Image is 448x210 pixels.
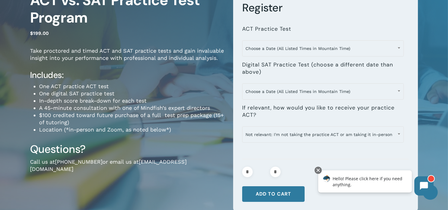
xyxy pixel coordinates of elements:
[39,112,224,126] li: $100 credited toward future purchase of a full test prep package (15+ of tutoring)
[39,104,224,112] li: A 45-minute consultation with one of Mindfish’s expert directors
[30,47,224,70] p: Take proctored and timed ACT and SAT practice tests and gain invaluable insight into your perform...
[242,83,404,100] span: Choose a Date (All Listed Times in Mountain Time)
[242,61,404,76] label: Digital SAT Practice Test (choose a different date than above)
[30,70,224,81] h4: Includes:
[55,159,102,165] a: [PHONE_NUMBER]
[39,90,224,97] li: One digital SAT practice test
[242,126,404,143] span: Not relevant: I'm not taking the practice ACT or am taking it in-person
[30,158,224,181] p: Call us at or email us at
[39,126,224,133] li: Location (*in-person and Zoom, as noted below*)
[242,26,291,32] label: ACT Practice Test
[39,83,224,90] li: One ACT practice ACT test
[242,40,404,57] span: Choose a Date (All Listed Times in Mountain Time)
[242,1,409,15] h3: Register
[254,167,268,177] input: Product quantity
[242,128,404,141] span: Not relevant: I'm not taking the practice ACT or am taking it in-person
[30,30,49,36] bdi: 199.00
[242,42,404,55] span: Choose a Date (All Listed Times in Mountain Time)
[30,142,224,156] h3: Questions?
[312,165,440,202] iframe: Chatbot
[242,85,404,98] span: Choose a Date (All Listed Times in Mountain Time)
[242,186,305,202] button: Add to cart
[39,97,224,104] li: In-depth score break-down for each test
[30,30,33,36] span: $
[242,104,404,119] label: If relevant, how would you like to receive your practice ACT?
